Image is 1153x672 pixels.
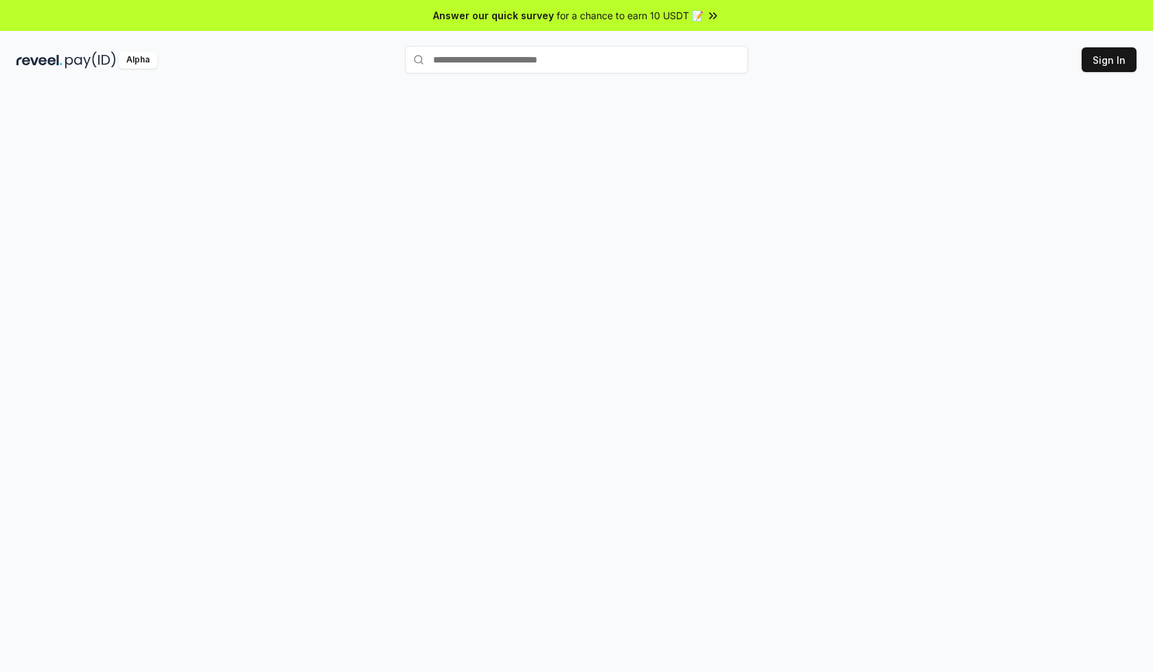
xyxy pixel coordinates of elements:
[16,51,62,69] img: reveel_dark
[433,8,554,23] span: Answer our quick survey
[65,51,116,69] img: pay_id
[1082,47,1137,72] button: Sign In
[119,51,157,69] div: Alpha
[557,8,703,23] span: for a chance to earn 10 USDT 📝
